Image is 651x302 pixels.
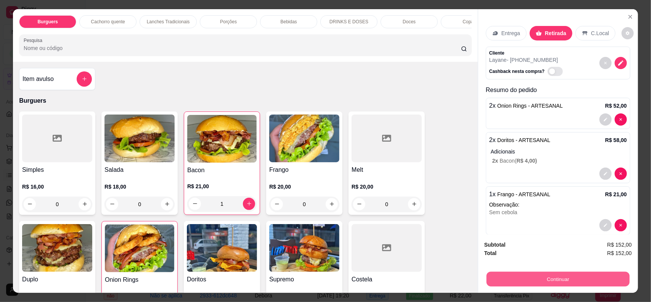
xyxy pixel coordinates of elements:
[105,275,174,284] h4: Onion Rings
[187,166,257,175] h4: Bacon
[23,74,54,84] h4: Item avulso
[187,224,257,272] img: product-image
[492,158,500,164] span: 2 x
[352,165,422,174] h4: Melt
[605,102,627,110] p: R$ 52,00
[600,57,612,69] button: decrease-product-quantity
[269,115,339,162] img: product-image
[269,292,339,300] p: R$ 0,00
[22,183,92,191] p: R$ 16,00
[269,183,339,191] p: R$ 20,00
[605,136,627,144] p: R$ 58,00
[104,115,175,162] img: product-image
[352,275,422,284] h4: Costela
[615,168,627,180] button: decrease-product-quantity
[607,241,632,249] span: R$ 152,00
[403,19,416,25] p: Doces
[497,103,563,109] span: Onion Rings - ARTESANAL
[22,275,92,284] h4: Duplo
[489,208,627,216] div: Sem cebola
[37,19,58,25] p: Burguers
[600,219,612,231] button: decrease-product-quantity
[22,224,92,272] img: product-image
[91,19,125,25] p: Cachorro quente
[615,219,627,231] button: decrease-product-quantity
[489,68,545,74] p: Cashback nesta compra?
[187,292,257,300] p: R$ 24,00
[615,57,627,69] button: decrease-product-quantity
[22,292,92,300] p: R$ 30,00
[330,19,368,25] p: DRINKS E DOSES
[600,113,612,126] button: decrease-product-quantity
[187,275,257,284] h4: Doritos
[77,71,92,87] button: add-separate-item
[352,292,422,300] p: R$ 0,00
[489,101,563,110] p: 2 x
[484,242,506,248] strong: Subtotal
[24,44,461,52] input: Pesquisa
[280,19,297,25] p: Bebidas
[622,27,634,39] button: decrease-product-quantity
[463,19,476,25] p: Copão
[269,275,339,284] h4: Supremo
[615,113,627,126] button: decrease-product-quantity
[105,224,174,272] img: product-image
[545,29,566,37] p: Retirada
[489,56,566,64] p: Layane - [PHONE_NUMBER]
[591,29,609,37] p: C.Local
[104,183,175,191] p: R$ 18,00
[352,183,422,191] p: R$ 20,00
[624,11,637,23] button: Close
[105,292,174,300] p: R$ 25,00
[497,137,550,143] span: Doritos - ARTESANAL
[548,67,566,76] label: Automatic updates
[607,249,632,257] span: R$ 152,00
[104,165,175,174] h4: Salada
[502,29,520,37] p: Entrega
[269,165,339,174] h4: Frango
[600,168,612,180] button: decrease-product-quantity
[489,190,550,199] p: 1 x
[187,182,257,190] p: R$ 21,00
[489,201,627,208] p: Observação:
[487,272,630,287] button: Continuar
[492,157,627,165] p: Bacon (
[187,115,257,163] img: product-image
[484,250,497,256] strong: Total
[24,37,45,44] label: Pesquisa
[269,224,339,272] img: product-image
[491,148,627,155] p: Adicionais
[220,19,237,25] p: Porções
[486,86,630,95] p: Resumo do pedido
[19,96,472,105] p: Burguers
[22,165,92,174] h4: Simples
[517,158,537,164] span: R$ 4,00 )
[489,136,550,145] p: 2 x
[497,191,550,197] span: Frango - ARTESANAL
[147,19,190,25] p: Lanches Tradicionais
[605,191,627,198] p: R$ 21,00
[489,50,566,56] p: Cliente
